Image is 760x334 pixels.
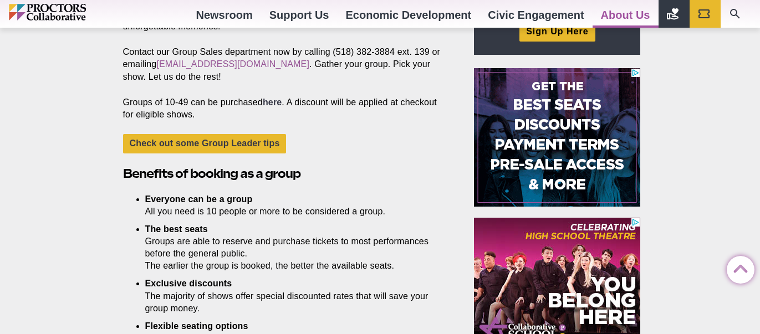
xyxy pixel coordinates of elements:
[145,194,253,204] strong: Everyone can be a group
[145,278,432,314] li: The majority of shows offer special discounted rates that will save your group money.
[727,256,749,279] a: Back to Top
[145,321,248,331] strong: Flexible seating options
[145,193,432,218] li: All you need is 10 people or more to be considered a group.
[123,165,449,182] h2: Benefits of booking as a group
[123,96,449,121] p: Groups of 10-49 can be purchased . A discount will be applied at checkout for eligible shows.
[519,22,595,41] a: Sign Up Here
[145,223,432,272] li: Groups are able to reserve and purchase tickets to most performances before the general public. T...
[123,134,287,153] a: Check out some Group Leader tips
[156,59,309,69] a: [EMAIL_ADDRESS][DOMAIN_NAME]
[263,97,282,107] a: here
[145,224,208,234] strong: The best seats
[145,279,232,288] strong: Exclusive discounts
[9,4,134,20] img: Proctors logo
[474,68,640,207] iframe: Advertisement
[123,46,449,83] p: Contact our Group Sales department now by calling (518) 382-3884 ext. 139 or emailing . Gather yo...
